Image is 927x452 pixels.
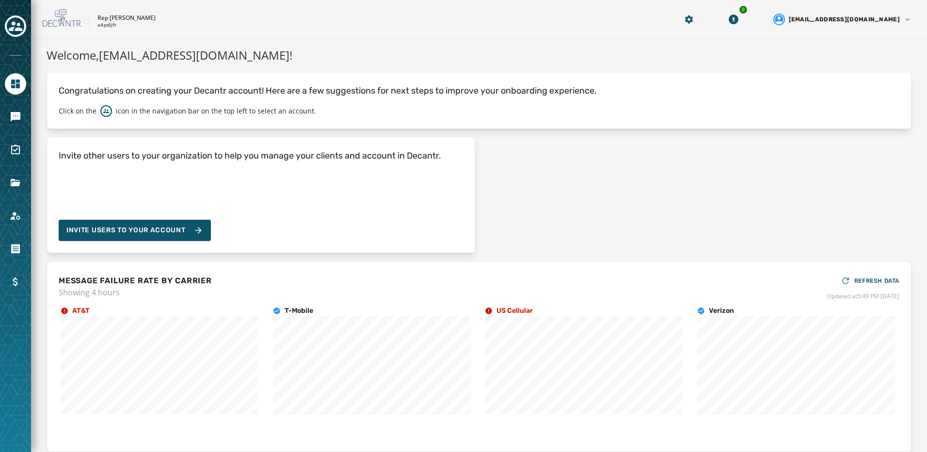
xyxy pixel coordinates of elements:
[725,11,742,28] button: Download Menu
[841,273,899,289] button: REFRESH DATA
[59,287,212,298] span: Showing 4 hours
[5,271,26,292] a: Navigate to Billing
[285,306,313,316] h4: T-Mobile
[97,14,156,22] p: Rep [PERSON_NAME]
[59,149,441,162] h4: Invite other users to your organization to help you manage your clients and account in Decantr.
[738,5,748,15] div: 3
[59,106,96,116] p: Click on the
[72,306,90,316] h4: AT&T
[5,205,26,226] a: Navigate to Account
[5,238,26,259] a: Navigate to Orders
[116,106,316,116] p: icon in the navigation bar on the top left to select an account.
[59,220,211,241] button: Invite Users to your account
[854,277,899,285] span: REFRESH DATA
[827,292,899,300] span: Updated at 5:49 PM [DATE]
[5,73,26,95] a: Navigate to Home
[5,139,26,161] a: Navigate to Surveys
[97,22,116,29] p: a4pdijfr
[789,16,900,23] span: [EMAIL_ADDRESS][DOMAIN_NAME]
[59,84,899,97] p: Congratulations on creating your Decantr account! Here are a few suggestions for next steps to im...
[5,172,26,194] a: Navigate to Files
[59,275,212,287] h4: MESSAGE FAILURE RATE BY CARRIER
[5,106,26,128] a: Navigate to Messaging
[769,10,915,29] button: User settings
[709,306,734,316] h4: Verizon
[680,11,698,28] button: Manage global settings
[5,16,26,37] button: Toggle account select drawer
[496,306,533,316] h4: US Cellular
[66,226,186,235] span: Invite Users to your account
[47,47,911,64] h1: Welcome, [EMAIL_ADDRESS][DOMAIN_NAME] !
